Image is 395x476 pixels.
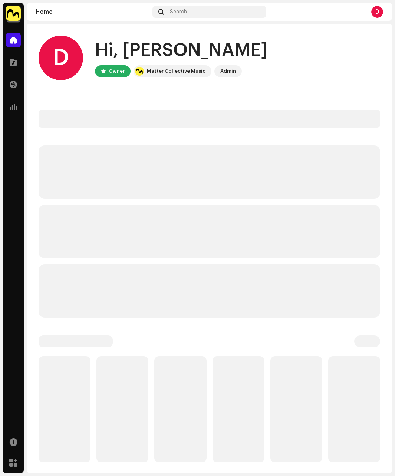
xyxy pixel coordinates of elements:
img: 1276ee5d-5357-4eee-b3c8-6fdbc920d8e6 [6,6,21,21]
span: Search [170,9,187,15]
div: Admin [220,67,236,76]
div: Matter Collective Music [147,67,205,76]
div: Hi, [PERSON_NAME] [95,39,268,62]
div: D [371,6,383,18]
div: D [39,36,83,80]
img: 1276ee5d-5357-4eee-b3c8-6fdbc920d8e6 [135,67,144,76]
div: Home [36,9,149,15]
div: Owner [109,67,125,76]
